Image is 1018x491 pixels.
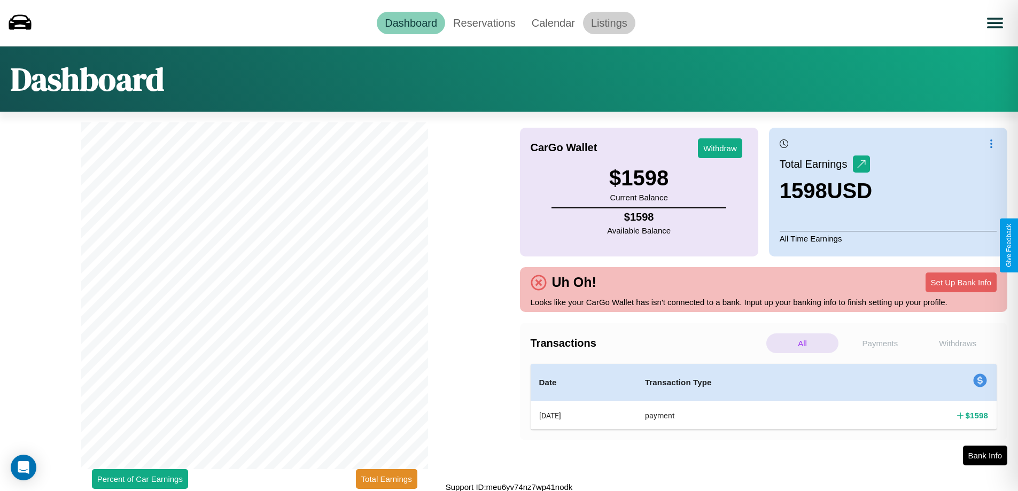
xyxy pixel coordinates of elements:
[547,275,602,290] h4: Uh Oh!
[926,272,997,292] button: Set Up Bank Info
[92,469,188,489] button: Percent of Car Earnings
[531,401,636,430] th: [DATE]
[922,333,994,353] p: Withdraws
[445,12,524,34] a: Reservations
[531,364,997,430] table: simple table
[531,295,997,309] p: Looks like your CarGo Wallet has isn't connected to a bank. Input up your banking info to finish ...
[766,333,838,353] p: All
[609,166,669,190] h3: $ 1598
[780,179,872,203] h3: 1598 USD
[609,190,669,205] p: Current Balance
[607,211,671,223] h4: $ 1598
[966,410,988,421] h4: $ 1598
[607,223,671,238] p: Available Balance
[531,142,597,154] h4: CarGo Wallet
[377,12,445,34] a: Dashboard
[645,376,853,389] h4: Transaction Type
[1005,224,1013,267] div: Give Feedback
[963,446,1007,465] button: Bank Info
[698,138,742,158] button: Withdraw
[780,231,997,246] p: All Time Earnings
[636,401,861,430] th: payment
[11,455,36,480] div: Open Intercom Messenger
[524,12,583,34] a: Calendar
[583,12,635,34] a: Listings
[531,337,764,349] h4: Transactions
[11,57,164,101] h1: Dashboard
[980,8,1010,38] button: Open menu
[780,154,853,174] p: Total Earnings
[844,333,916,353] p: Payments
[539,376,628,389] h4: Date
[356,469,417,489] button: Total Earnings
